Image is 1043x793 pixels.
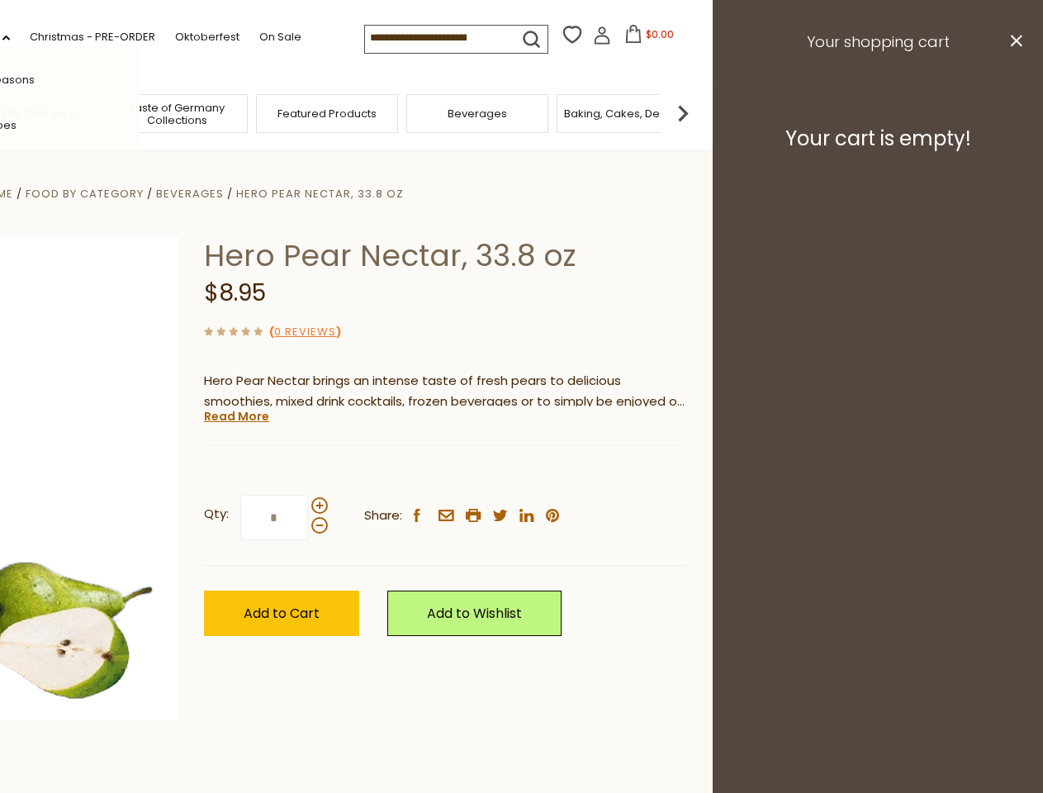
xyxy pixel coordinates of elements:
[175,28,239,46] a: Oktoberfest
[364,506,402,526] span: Share:
[259,28,301,46] a: On Sale
[614,25,685,50] button: $0.00
[733,126,1022,151] h3: Your cart is empty!
[204,371,687,412] p: Hero Pear Nectar brings an intense taste of fresh pears to delicious smoothies, mixed drink cockt...
[387,591,562,636] a: Add to Wishlist
[564,107,692,120] a: Baking, Cakes, Desserts
[204,591,359,636] button: Add to Cart
[244,604,320,623] span: Add to Cart
[277,107,377,120] a: Featured Products
[204,277,266,309] span: $8.95
[269,324,341,340] span: ( )
[240,495,308,540] input: Qty:
[204,504,229,525] strong: Qty:
[204,237,687,274] h1: Hero Pear Nectar, 33.8 oz
[204,408,269,425] a: Read More
[666,97,699,130] img: next arrow
[274,324,336,341] a: 0 Reviews
[646,27,674,41] span: $0.00
[111,102,243,126] a: Taste of Germany Collections
[26,186,144,202] a: Food By Category
[156,186,224,202] a: Beverages
[30,28,155,46] a: Christmas - PRE-ORDER
[448,107,507,120] a: Beverages
[236,186,404,202] a: Hero Pear Nectar, 33.8 oz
